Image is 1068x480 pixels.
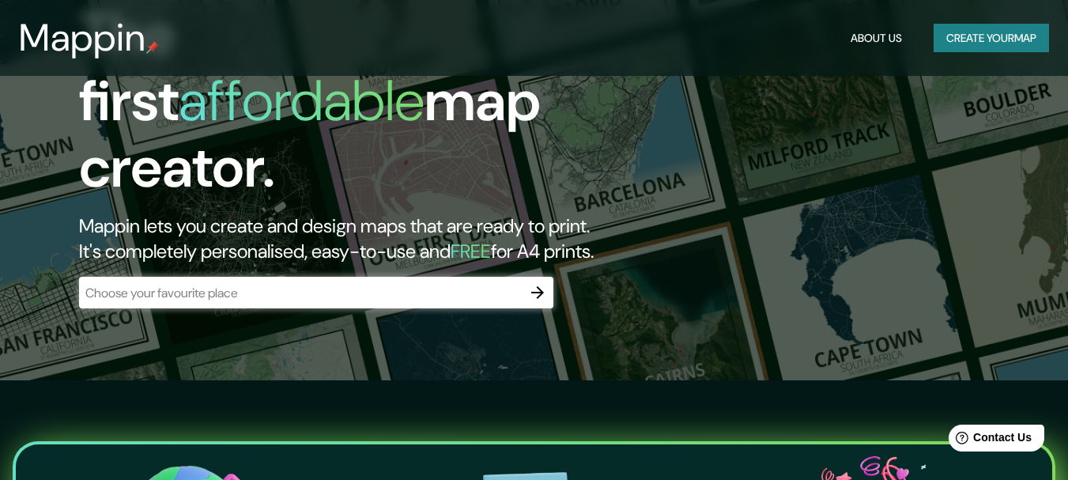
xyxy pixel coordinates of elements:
h3: Mappin [19,16,146,60]
h2: Mappin lets you create and design maps that are ready to print. It's completely personalised, eas... [79,214,613,264]
button: Create yourmap [934,24,1049,53]
button: About Us [844,24,908,53]
img: mappin-pin [146,41,159,54]
input: Choose your favourite place [79,284,522,302]
h1: affordable [179,64,425,138]
iframe: Help widget launcher [927,418,1051,463]
h5: FREE [451,239,491,263]
h1: The first map creator. [79,2,613,214]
